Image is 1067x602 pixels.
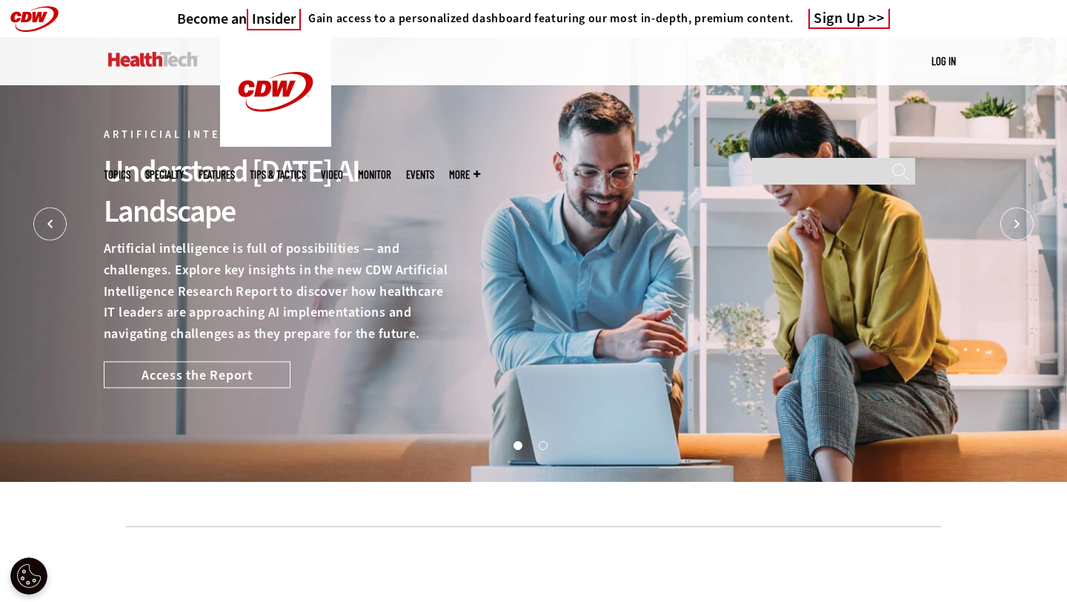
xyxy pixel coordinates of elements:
a: Events [406,169,434,180]
a: Sign Up [808,9,890,29]
div: Cookie Settings [10,558,47,595]
button: Open Preferences [10,558,47,595]
div: User menu [931,53,956,69]
a: CDW [220,135,331,150]
a: Log in [931,54,956,67]
button: Prev [33,208,67,241]
img: Home [220,37,331,147]
a: Video [321,169,343,180]
p: Artificial intelligence is full of possibilities — and challenges. Explore key insights in the ne... [104,238,448,345]
a: Gain access to a personalized dashboard featuring our most in-depth, premium content. [301,11,794,26]
a: Features [199,169,235,180]
button: 1 of 2 [513,441,521,449]
a: Access the Report [104,361,290,388]
h3: Become an [177,10,301,28]
a: MonITor [358,169,391,180]
h4: Gain access to a personalized dashboard featuring our most in-depth, premium content. [308,11,794,26]
span: Insider [247,9,301,30]
span: Specialty [145,169,184,180]
button: Next [1000,208,1034,241]
span: More [449,169,480,180]
img: Home [108,52,198,67]
a: Tips & Tactics [250,169,306,180]
span: Topics [104,169,130,180]
div: Understand [DATE] AI Landscape [104,151,448,231]
a: Become anInsider [177,10,301,28]
button: 2 of 2 [539,441,546,449]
